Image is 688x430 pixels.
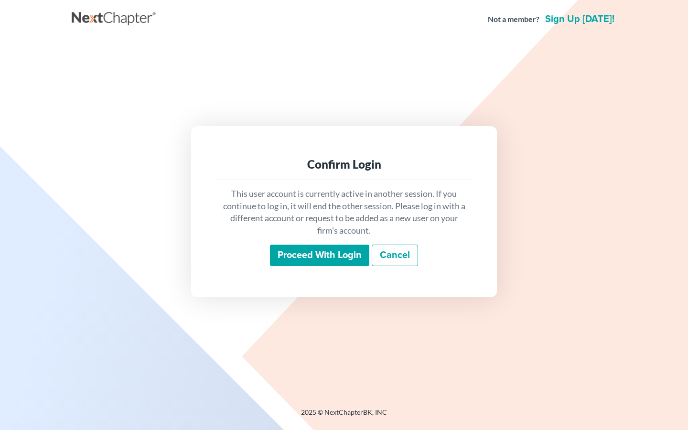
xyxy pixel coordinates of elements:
a: Sign up [DATE]! [543,14,616,24]
div: Confirm Login [222,157,466,172]
p: This user account is currently active in another session. If you continue to log in, it will end ... [222,188,466,237]
strong: Not a member? [488,14,539,25]
div: 2025 © NextChapterBK, INC [72,408,616,425]
input: Proceed with login [270,245,369,267]
a: Cancel [372,245,418,267]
